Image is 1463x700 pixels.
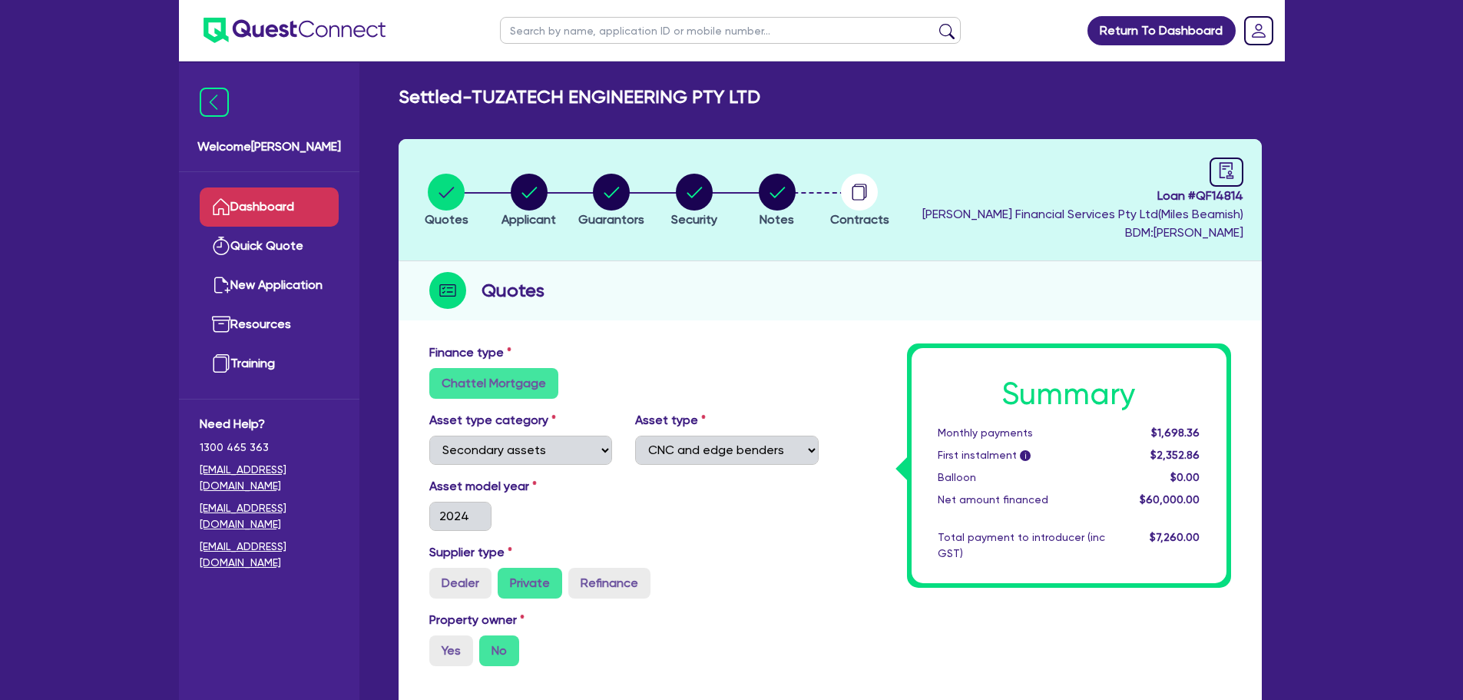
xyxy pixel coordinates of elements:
[1087,16,1236,45] a: Return To Dashboard
[479,635,519,666] label: No
[200,266,339,305] a: New Application
[635,411,706,430] label: Asset type
[922,187,1243,205] span: Loan # QF14814
[1140,493,1200,506] span: $60,000.00
[501,173,557,230] button: Applicant
[200,344,339,383] a: Training
[200,415,339,433] span: Need Help?
[200,500,339,532] a: [EMAIL_ADDRESS][DOMAIN_NAME]
[1150,531,1200,543] span: $7,260.00
[926,469,1117,486] div: Balloon
[578,212,644,227] span: Guarantors
[418,477,624,496] label: Asset model year
[399,86,760,108] h2: Settled - TUZATECH ENGINEERING PTY LTD
[429,568,492,599] label: Dealer
[760,212,794,227] span: Notes
[829,173,890,230] button: Contracts
[429,635,473,666] label: Yes
[938,376,1200,413] h1: Summary
[501,212,556,227] span: Applicant
[197,138,341,156] span: Welcome [PERSON_NAME]
[429,272,466,309] img: step-icon
[204,18,386,43] img: quest-connect-logo-blue
[424,173,469,230] button: Quotes
[922,207,1243,221] span: [PERSON_NAME] Financial Services Pty Ltd ( Miles Beamish )
[200,440,339,456] span: 1300 465 363
[1210,158,1243,187] a: audit
[212,354,230,373] img: training
[500,17,961,44] input: Search by name, application ID or mobile number...
[1239,11,1279,51] a: Dropdown toggle
[425,212,468,227] span: Quotes
[926,425,1117,441] div: Monthly payments
[1151,426,1200,439] span: $1,698.36
[200,187,339,227] a: Dashboard
[1150,449,1200,461] span: $2,352.86
[568,568,650,599] label: Refinance
[1218,162,1235,179] span: audit
[922,224,1243,242] span: BDM: [PERSON_NAME]
[926,492,1117,508] div: Net amount financed
[429,543,512,562] label: Supplier type
[926,529,1117,562] div: Total payment to introducer (inc GST)
[429,611,525,629] label: Property owner
[200,539,339,571] a: [EMAIL_ADDRESS][DOMAIN_NAME]
[1020,450,1031,461] span: i
[830,212,889,227] span: Contracts
[200,462,339,494] a: [EMAIL_ADDRESS][DOMAIN_NAME]
[1170,471,1200,483] span: $0.00
[429,368,558,399] label: Chattel Mortgage
[212,237,230,255] img: quick-quote
[670,173,718,230] button: Security
[200,88,229,117] img: icon-menu-close
[212,315,230,333] img: resources
[498,568,562,599] label: Private
[200,305,339,344] a: Resources
[429,411,556,430] label: Asset type category
[429,343,511,362] label: Finance type
[212,276,230,294] img: new-application
[926,447,1117,463] div: First instalment
[578,173,645,230] button: Guarantors
[671,212,717,227] span: Security
[200,227,339,266] a: Quick Quote
[758,173,796,230] button: Notes
[482,277,544,304] h2: Quotes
